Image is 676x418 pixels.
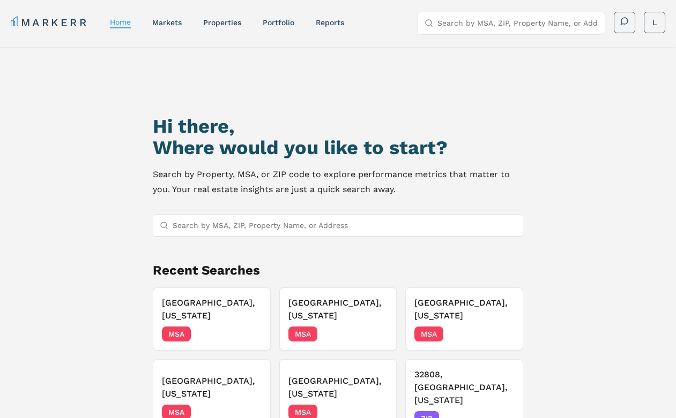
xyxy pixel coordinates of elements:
input: Search by MSA, ZIP, Property Name, or Address [173,215,516,236]
h3: [GEOGRAPHIC_DATA], [US_STATE] [414,297,514,322]
h1: Hi there, [153,116,523,137]
a: markets [152,18,182,27]
h3: [GEOGRAPHIC_DATA], [US_STATE] [162,297,262,322]
a: properties [203,18,241,27]
span: [DATE] [237,329,262,339]
input: Search by MSA, ZIP, Property Name, or Address [437,12,598,34]
h2: Where would you like to start? [153,137,523,158]
button: [GEOGRAPHIC_DATA], [US_STATE]MSA[DATE] [279,287,397,351]
h3: 32808, [GEOGRAPHIC_DATA], [US_STATE] [414,368,514,407]
span: MSA [162,326,191,341]
span: [DATE] [490,329,514,339]
a: home [110,18,131,26]
h3: [GEOGRAPHIC_DATA], [US_STATE] [162,375,262,400]
span: [DATE] [363,329,388,339]
h3: [GEOGRAPHIC_DATA], [US_STATE] [288,375,388,400]
a: MARKERR [11,15,88,30]
button: L [644,12,665,33]
span: L [652,17,657,28]
p: Search by Property, MSA, or ZIP code to explore performance metrics that matter to you. Your real... [153,167,523,197]
span: MSA [288,326,317,341]
span: [DATE] [363,407,388,417]
span: [DATE] [237,407,262,417]
span: MSA [414,326,443,341]
h3: [GEOGRAPHIC_DATA], [US_STATE] [288,297,388,322]
button: [GEOGRAPHIC_DATA], [US_STATE]MSA[DATE] [405,287,523,351]
button: [GEOGRAPHIC_DATA], [US_STATE]MSA[DATE] [153,287,271,351]
a: Portfolio [263,18,294,27]
h2: Recent Searches [153,262,523,279]
a: reports [316,18,344,27]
